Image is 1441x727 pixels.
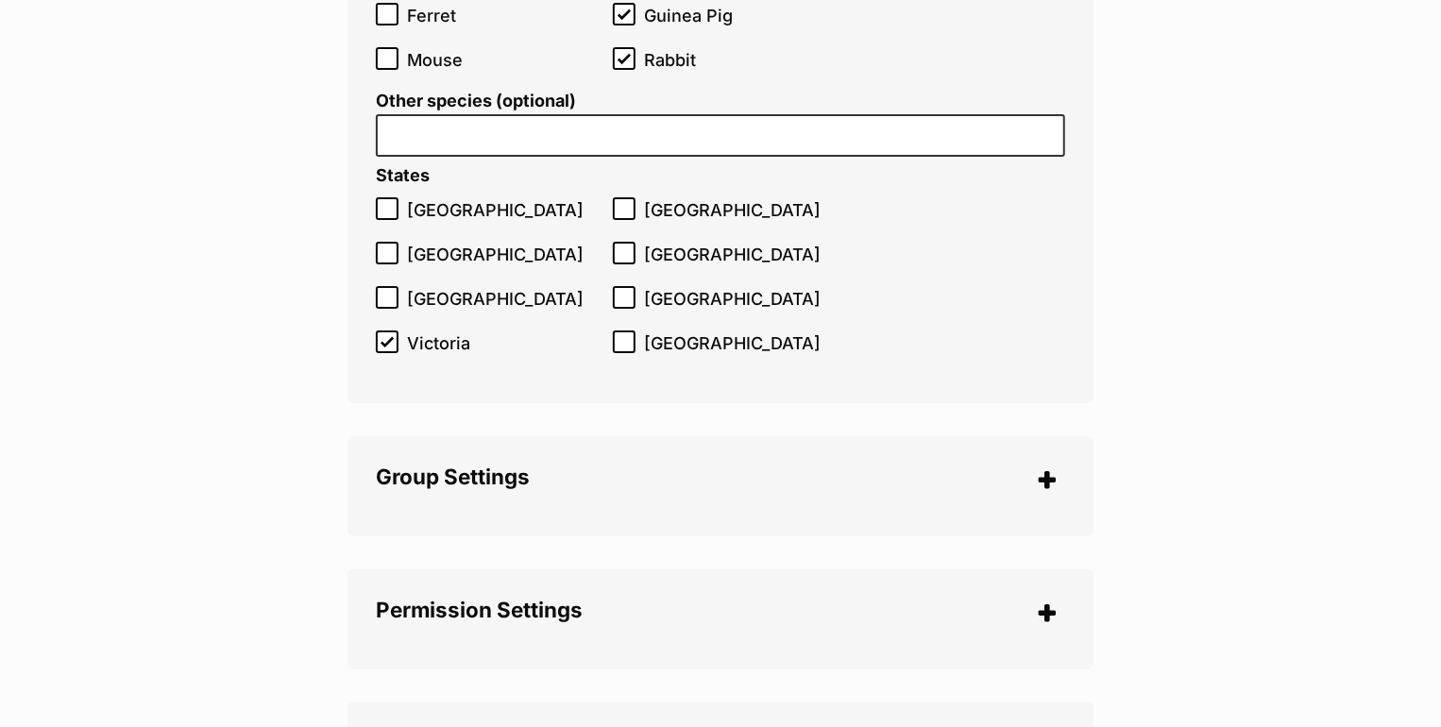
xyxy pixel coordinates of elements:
span: [GEOGRAPHIC_DATA] [644,242,840,267]
span: [GEOGRAPHIC_DATA] [644,197,840,223]
span: [GEOGRAPHIC_DATA] [407,286,603,312]
span: [GEOGRAPHIC_DATA] [644,286,840,312]
label: States [376,166,430,186]
span: [GEOGRAPHIC_DATA] [407,242,603,267]
span: [GEOGRAPHIC_DATA] [407,197,603,223]
span: Group Settings [376,464,530,489]
span: Mouse [407,47,603,73]
label: Other species (optional) [376,92,1065,111]
span: Guinea Pig [644,3,840,28]
span: Rabbit [644,47,840,73]
span: Victoria [407,330,603,356]
span: Permission Settings [376,597,583,622]
span: [GEOGRAPHIC_DATA] [644,330,840,356]
span: Ferret [407,3,603,28]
